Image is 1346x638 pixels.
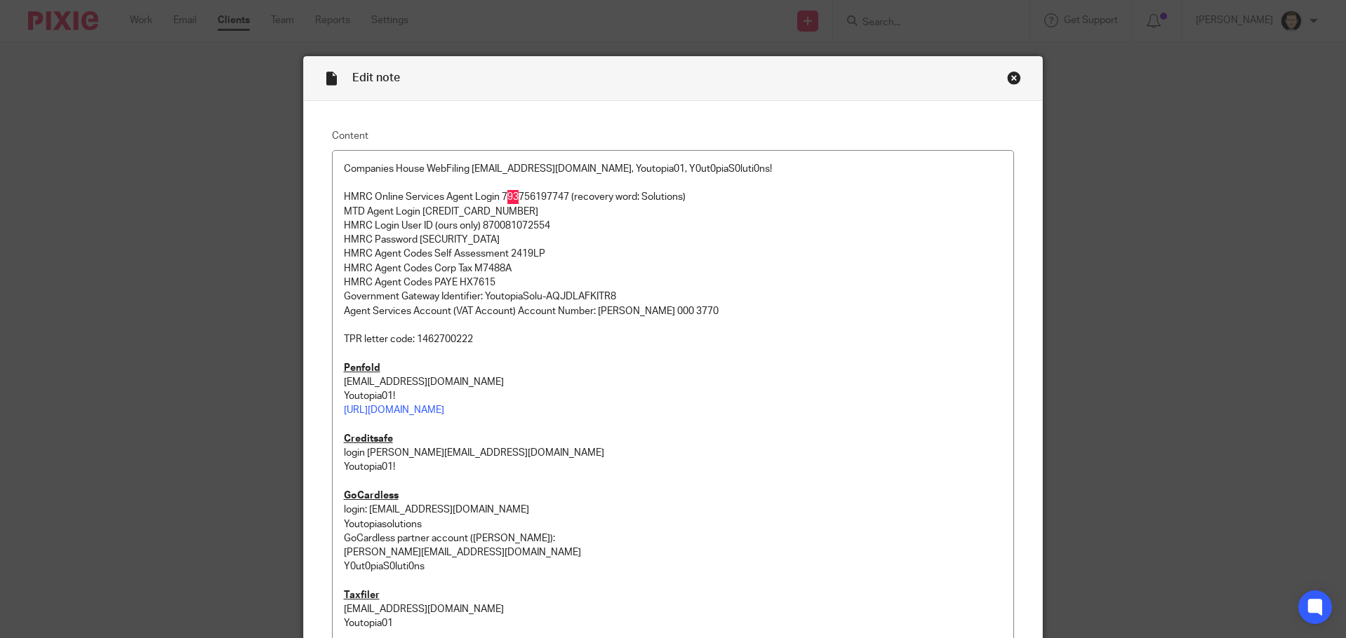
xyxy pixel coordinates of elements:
p: MTD Agent Login [CREDIT_CARD_NUMBER] [344,205,1003,219]
u: Taxfiler [344,590,380,600]
p: HMRC Agent Codes Self Assessment 2419LP [344,247,1003,261]
p: HMRC Online Services Agent Login 793756197747 (recovery word: Solutions) [344,190,1003,204]
p: HMRC Login User ID (ours only) 870081072554 [344,219,1003,233]
p: Youtopia01! [344,460,1003,474]
p: Government Gateway Identifier: YoutopiaSolu-AQJDLAFKITR8 [344,290,1003,304]
label: Content [332,129,1015,143]
p: [EMAIL_ADDRESS][DOMAIN_NAME] [344,375,1003,389]
p: Youtopia01! [344,389,1003,403]
p: HMRC Agent Codes Corp Tax M7488A [344,262,1003,276]
p: login [PERSON_NAME][EMAIL_ADDRESS][DOMAIN_NAME] [344,446,1003,460]
p: Youtopiasolutions [344,517,1003,531]
p: Youtopia01 [344,616,1003,630]
div: Close this dialog window [1007,71,1021,85]
p: TPR letter code: 1462700222 [344,332,1003,346]
p: GoCardless partner account ([PERSON_NAME]): [344,531,1003,545]
u: Penfold [344,363,380,373]
p: Y0ut0piaS0luti0ns [344,559,1003,573]
p: login: [EMAIL_ADDRESS][DOMAIN_NAME] [344,503,1003,517]
p: Companies House WebFiling [EMAIL_ADDRESS][DOMAIN_NAME], Youtopia01, Y0ut0piaS0luti0ns! [344,162,1003,176]
p: [EMAIL_ADDRESS][DOMAIN_NAME] [344,602,1003,616]
p: HMRC Password [SECURITY_DATA] [344,233,1003,247]
p: Agent Services Account (VAT Account) Account Number: [PERSON_NAME] 000 3770 [344,304,1003,318]
a: [URL][DOMAIN_NAME] [344,405,444,415]
p: HMRC Agent Codes PAYE HX7615 [344,276,1003,290]
u: Creditsafe [344,434,393,444]
u: GoCardless [344,491,399,501]
span: Edit note [352,72,400,83]
p: [PERSON_NAME][EMAIL_ADDRESS][DOMAIN_NAME] [344,545,1003,559]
